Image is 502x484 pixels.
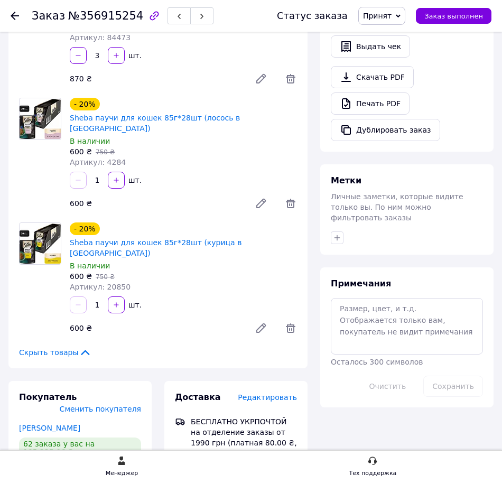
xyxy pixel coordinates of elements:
[66,321,242,336] div: 600 ₴
[70,238,241,257] a: Sheba паучи для кошек 85г*28шт (курица в [GEOGRAPHIC_DATA])
[284,322,297,334] span: Удалить
[363,12,392,20] span: Принят
[106,468,138,479] div: Менеджер
[246,193,276,214] a: Редактировать
[349,468,397,479] div: Тех поддержка
[68,10,143,22] span: №356915254
[70,222,100,235] div: - 20%
[32,10,65,22] span: Заказ
[19,438,141,459] div: 62 заказа у вас на 105 235,06 ₴
[20,99,61,139] img: Sheba паучи для кошек 85г*28шт (лосось в соусе)
[238,393,297,402] span: Редактировать
[96,148,115,156] span: 750 ₴
[96,273,115,281] span: 750 ₴
[70,262,110,270] span: В наличии
[188,416,300,459] div: БЕСПЛАТНО УКРПОЧТОЙ на отделение заказы от 1990 грн (платная 80.00 ₴, бесплатно от 1990 ₴)
[246,68,276,89] a: Редактировать
[331,119,440,141] button: Дублировать заказ
[126,300,143,310] div: шт.
[331,192,463,222] span: Личные заметки, которые видите только вы. По ним можно фильтровать заказы
[66,196,242,211] div: 600 ₴
[331,35,410,58] button: Выдать чек
[70,114,240,133] a: Sheba паучи для кошек 85г*28шт (лосось в [GEOGRAPHIC_DATA])
[70,158,126,166] span: Артикул: 4284
[424,12,483,20] span: Заказ выполнен
[70,272,92,281] span: 600 ₴
[246,318,276,339] a: Редактировать
[70,33,131,42] span: Артикул: 84473
[416,8,491,24] button: Заказ выполнен
[284,197,297,210] span: Удалить
[126,175,143,185] div: шт.
[331,278,391,288] span: Примечания
[19,392,77,402] span: Покупатель
[70,137,110,145] span: В наличии
[60,405,141,413] span: Сменить покупателя
[331,358,423,366] span: Осталось 300 символов
[175,392,221,402] span: Доставка
[19,347,91,358] span: Скрыть товары
[70,147,92,156] span: 600 ₴
[11,11,19,21] div: Вернуться назад
[66,71,242,86] div: 870 ₴
[70,283,131,291] span: Артикул: 20850
[70,98,100,110] div: - 20%
[126,50,143,61] div: шт.
[19,424,80,432] a: [PERSON_NAME]
[277,11,348,21] div: Статус заказа
[20,224,61,264] img: Sheba паучи для кошек 85г*28шт (курица в соусе)
[331,66,414,88] a: Скачать PDF
[284,72,297,85] span: Удалить
[331,175,361,185] span: Метки
[331,92,410,115] a: Печать PDF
